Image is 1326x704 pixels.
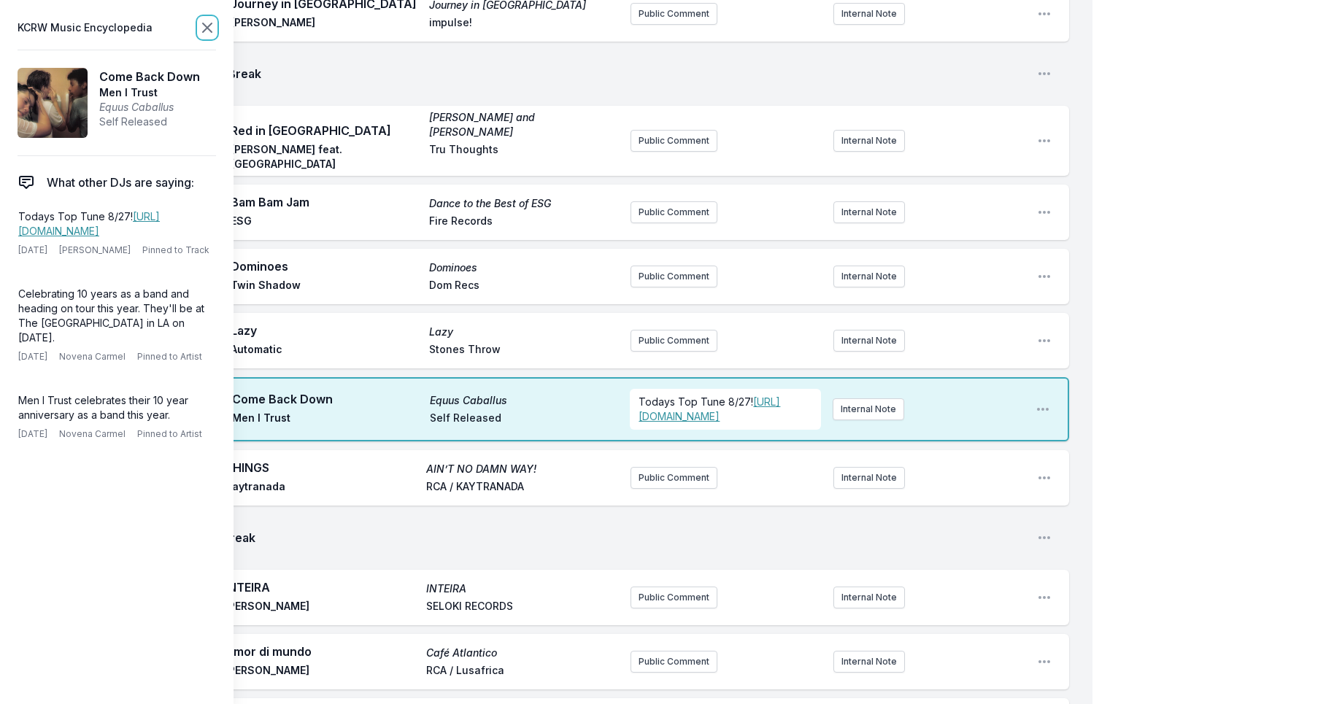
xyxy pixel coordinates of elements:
[18,209,209,239] p: Todays Top Tune 8/27!
[833,130,905,152] button: Internal Note
[225,459,417,476] span: THINGS
[429,260,619,275] span: Dominoes
[1037,66,1052,81] button: Open playlist item options
[18,68,88,138] img: Equus Caballus
[18,351,47,363] span: [DATE]
[429,142,619,171] span: Tru Thoughts
[426,646,619,660] span: Café Atlantico
[59,428,126,440] span: Novena Carmel
[1037,530,1052,545] button: Open playlist item options
[231,214,420,231] span: ESG
[833,330,905,352] button: Internal Note
[18,18,153,38] span: KCRW Music Encyclopedia
[631,467,717,489] button: Public Comment
[429,196,619,211] span: Dance to the Best of ESG
[426,599,619,616] span: SELOKI RECORDS
[833,201,905,223] button: Internal Note
[1037,471,1052,485] button: Open playlist item options
[232,390,421,408] span: Come Back Down
[429,110,619,139] span: [PERSON_NAME] and [PERSON_NAME]
[225,579,417,596] span: INTEIRA
[1037,590,1052,605] button: Open playlist item options
[833,467,905,489] button: Internal Note
[429,15,619,33] span: impulse!
[99,115,200,129] span: Self Released
[99,68,200,85] span: Come Back Down
[18,428,47,440] span: [DATE]
[231,142,420,171] span: [PERSON_NAME] feat. [GEOGRAPHIC_DATA]
[833,651,905,673] button: Internal Note
[1037,333,1052,348] button: Open playlist item options
[833,266,905,287] button: Internal Note
[1037,654,1052,669] button: Open playlist item options
[631,3,717,25] button: Public Comment
[1037,7,1052,21] button: Open playlist item options
[231,342,420,360] span: Automatic
[429,325,619,339] span: Lazy
[1037,269,1052,284] button: Open playlist item options
[47,174,194,191] span: What other DJs are saying:
[429,278,619,295] span: Dom Recs
[228,65,1025,82] span: Break
[231,193,420,211] span: Bam Bam Jam
[429,214,619,231] span: Fire Records
[59,244,131,256] span: [PERSON_NAME]
[18,393,209,422] p: Men I Trust celebrates their 10 year anniversary as a band this year.
[639,395,753,408] span: Todays Top Tune 8/27!
[137,351,202,363] span: Pinned to Artist
[430,393,619,408] span: Equus Caballus
[631,651,717,673] button: Public Comment
[225,479,417,497] span: Kaytranada
[426,663,619,681] span: RCA / Lusafrica
[231,322,420,339] span: Lazy
[99,100,200,115] span: Equus Caballus
[1036,402,1050,417] button: Open playlist item options
[99,85,200,100] span: Men I Trust
[1037,205,1052,220] button: Open playlist item options
[222,529,1025,546] span: Break
[137,428,202,440] span: Pinned to Artist
[232,411,421,428] span: Men I Trust
[231,122,420,139] span: Red in [GEOGRAPHIC_DATA]
[1037,134,1052,148] button: Open playlist item options
[833,3,905,25] button: Internal Note
[631,201,717,223] button: Public Comment
[18,287,209,345] p: Celebrating 10 years as a band and heading on tour this year. They'll be at The [GEOGRAPHIC_DATA]...
[833,587,905,608] button: Internal Note
[631,130,717,152] button: Public Comment
[631,266,717,287] button: Public Comment
[225,599,417,616] span: [PERSON_NAME]
[426,462,619,476] span: AIN’T NO DAMN WAY!
[231,15,420,33] span: [PERSON_NAME]
[231,278,420,295] span: Twin Shadow
[231,258,420,275] span: Dominoes
[430,411,619,428] span: Self Released
[225,643,417,660] span: Amor di mundo
[142,244,209,256] span: Pinned to Track
[426,581,619,596] span: INTEIRA
[225,663,417,681] span: [PERSON_NAME]
[59,351,126,363] span: Novena Carmel
[426,479,619,497] span: RCA / KAYTRANADA
[833,398,904,420] button: Internal Note
[18,244,47,256] span: [DATE]
[631,330,717,352] button: Public Comment
[631,587,717,608] button: Public Comment
[429,342,619,360] span: Stones Throw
